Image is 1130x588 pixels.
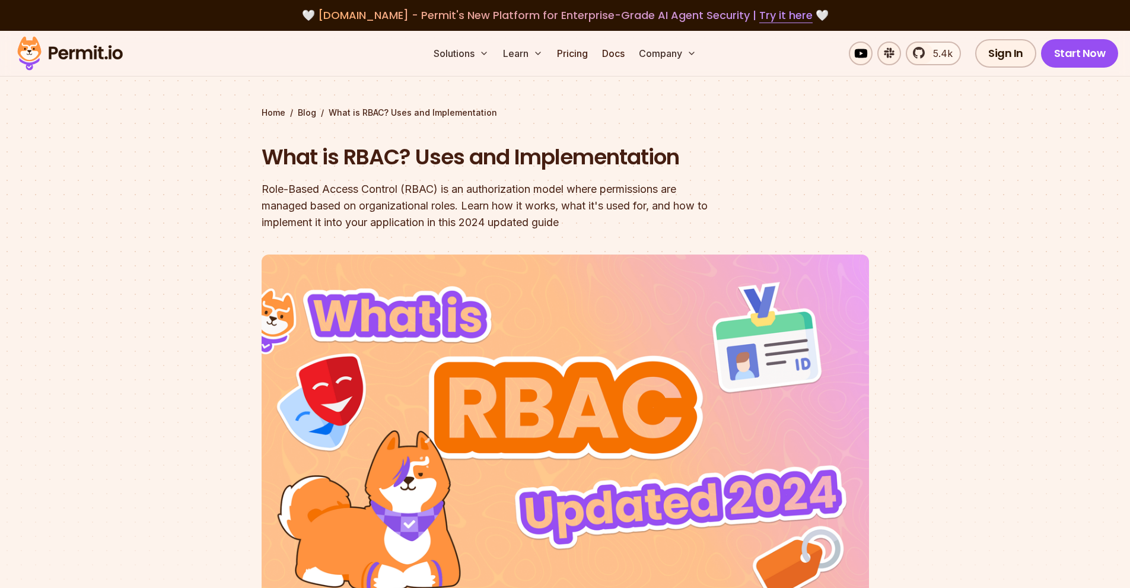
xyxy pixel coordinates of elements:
[634,42,701,65] button: Company
[262,142,717,172] h1: What is RBAC? Uses and Implementation
[1041,39,1119,68] a: Start Now
[759,8,813,23] a: Try it here
[429,42,494,65] button: Solutions
[318,8,813,23] span: [DOMAIN_NAME] - Permit's New Platform for Enterprise-Grade AI Agent Security |
[298,107,316,119] a: Blog
[12,33,128,74] img: Permit logo
[597,42,629,65] a: Docs
[498,42,548,65] button: Learn
[262,107,285,119] a: Home
[28,7,1102,24] div: 🤍 🤍
[262,181,717,231] div: Role-Based Access Control (RBAC) is an authorization model where permissions are managed based on...
[262,107,869,119] div: / /
[975,39,1036,68] a: Sign In
[906,42,961,65] a: 5.4k
[926,46,953,61] span: 5.4k
[552,42,593,65] a: Pricing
